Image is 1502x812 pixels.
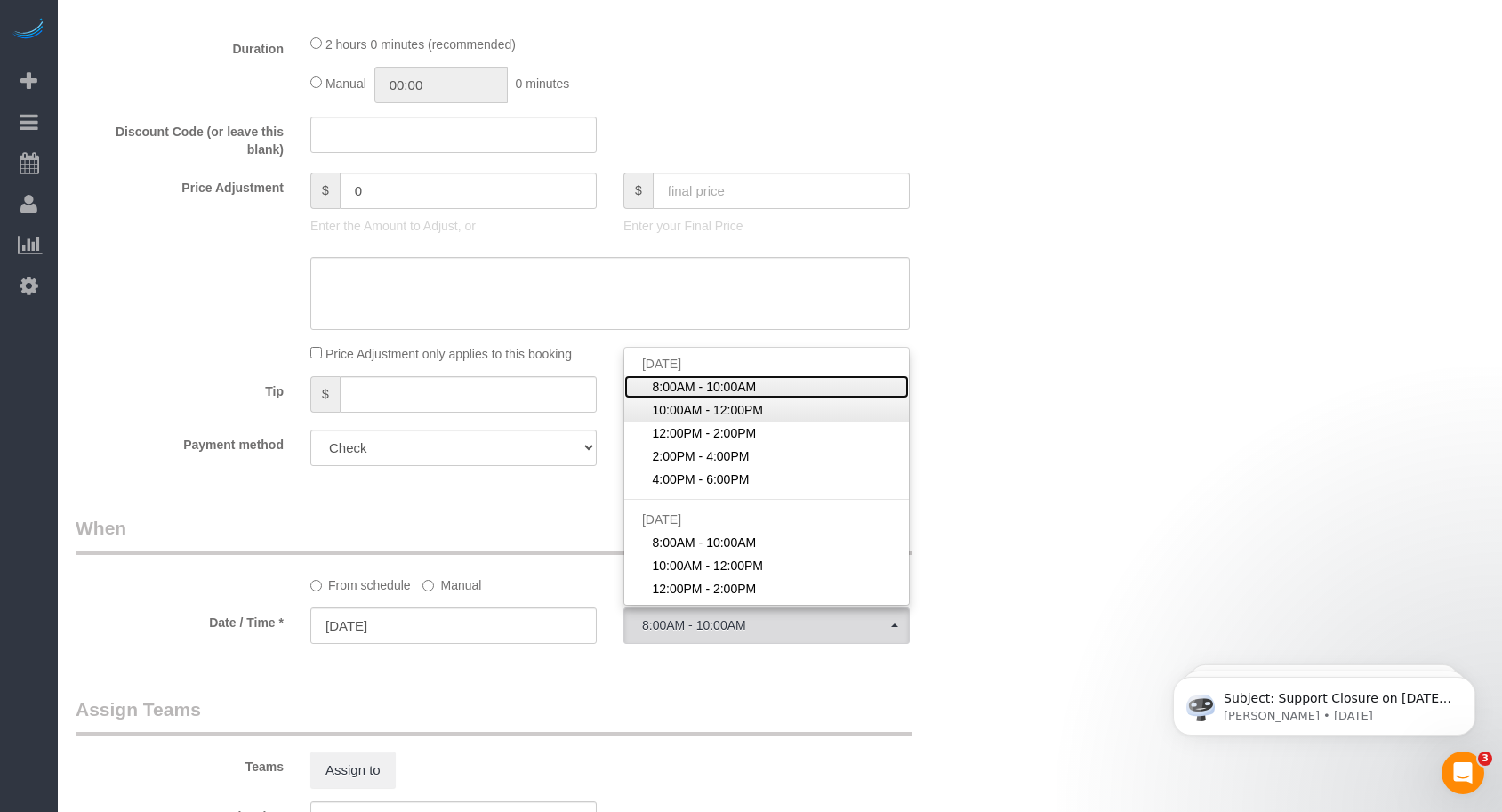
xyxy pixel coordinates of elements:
[310,580,322,591] input: From schedule
[642,512,681,527] span: [DATE]
[62,376,297,400] label: Tip
[623,607,910,644] button: 8:00AM - 10:00AM
[652,424,756,442] span: 12:00PM - 2:00PM
[652,470,749,488] span: 4:00PM - 6:00PM
[325,347,572,361] span: Price Adjustment only applies to this booking
[62,34,297,58] label: Duration
[642,618,891,632] span: 8:00AM - 10:00AM
[653,173,910,209] input: final price
[325,37,516,52] span: 2 hours 0 minutes (recommended)
[652,557,763,575] span: 10:00AM - 12:00PM
[310,570,411,594] label: From schedule
[310,217,597,235] p: Enter the Amount to Adjust, or
[310,376,340,413] span: $
[652,401,763,419] span: 10:00AM - 12:00PM
[652,534,756,551] span: 8:00AM - 10:00AM
[62,117,297,158] label: Discount Code (or leave this blank)
[325,76,366,91] span: Manual
[652,580,756,598] span: 12:00PM - 2:00PM
[310,173,340,209] span: $
[62,430,297,454] label: Payment method
[623,217,910,235] p: Enter your Final Price
[62,752,297,776] label: Teams
[623,173,653,209] span: $
[310,752,396,789] button: Assign to
[1442,752,1484,794] iframe: Intercom live chat
[422,580,434,591] input: Manual
[516,76,570,91] span: 0 minutes
[652,378,756,396] span: 8:00AM - 10:00AM
[76,696,912,736] legend: Assign Teams
[62,173,297,197] label: Price Adjustment
[1478,752,1492,766] span: 3
[642,357,681,371] span: [DATE]
[422,570,481,594] label: Manual
[1146,639,1502,764] iframe: Intercom notifications message
[11,18,46,43] img: Automaid Logo
[652,447,749,465] span: 2:00PM - 4:00PM
[76,515,912,555] legend: When
[62,607,297,631] label: Date / Time *
[310,607,597,644] input: MM/DD/YYYY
